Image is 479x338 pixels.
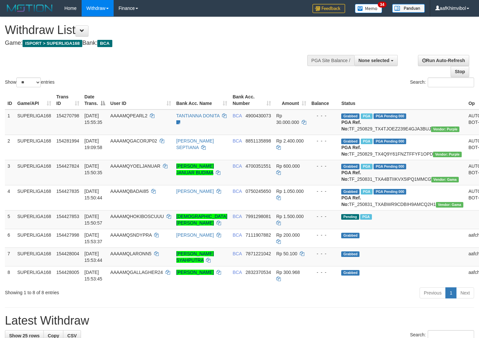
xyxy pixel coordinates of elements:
[56,214,79,219] span: 154427853
[431,127,459,132] span: Vendor URL: https://trx4.1velocity.biz
[232,138,242,144] span: BCA
[5,210,15,229] td: 5
[5,185,15,210] td: 4
[232,270,242,275] span: BCA
[341,214,359,220] span: Pending
[274,91,309,110] th: Amount: activate to sort column ascending
[232,251,242,256] span: BCA
[341,251,359,257] span: Grabbed
[361,113,372,119] span: Marked by aafmaleo
[311,112,336,119] div: - - -
[5,3,55,13] img: MOTION_logo.png
[15,266,54,285] td: SUPERLIGA168
[5,314,474,327] h1: Latest Withdraw
[15,229,54,247] td: SUPERLIGA168
[85,232,103,244] span: [DATE] 15:53:37
[110,163,160,169] span: AAAAMQYOELJANUAR
[5,287,195,296] div: Showing 1 to 8 of 8 entries
[276,214,304,219] span: Rp 1.500.000
[431,177,459,182] span: Vendor URL: https://trx31.1velocity.biz
[97,40,112,47] span: BCA
[110,189,149,194] span: AAAAMQBADAI85
[341,113,359,119] span: Grabbed
[392,4,425,13] img: panduan.png
[16,77,41,87] select: Showentries
[176,251,214,263] a: [PERSON_NAME] SYAHPUTRA
[436,202,463,208] span: Vendor URL: https://trx31.1velocity.biz
[339,160,466,185] td: TF_250831_TXA4BTIIKVX5IPQ1MMCG
[85,189,103,200] span: [DATE] 15:50:44
[176,163,214,175] a: [PERSON_NAME] JANUAR BUDIMA
[354,55,398,66] button: None selected
[15,110,54,135] td: SUPERLIGA168
[311,269,336,276] div: - - -
[232,189,242,194] span: BCA
[176,189,214,194] a: [PERSON_NAME]
[5,247,15,266] td: 7
[361,189,372,194] span: Marked by aafsoycanthlai
[341,145,361,157] b: PGA Ref. No:
[309,91,339,110] th: Balance
[85,163,103,175] span: [DATE] 15:50:35
[5,229,15,247] td: 6
[246,189,271,194] span: Copy 0750245650 to clipboard
[85,214,103,226] span: [DATE] 15:50:57
[110,214,164,219] span: AAAAMQHOKIBOSCUUU
[311,188,336,194] div: - - -
[85,270,103,281] span: [DATE] 15:53:45
[108,91,174,110] th: User ID: activate to sort column ascending
[15,210,54,229] td: SUPERLIGA168
[355,4,382,13] img: Button%20Memo.svg
[85,138,103,150] span: [DATE] 19:09:58
[176,113,220,118] a: TANTIANNA DONITA
[85,113,103,125] span: [DATE] 15:55:35
[276,138,304,144] span: Rp 2.400.000
[410,77,474,87] label: Search:
[5,40,313,46] h4: Game: Bank:
[176,138,214,150] a: [PERSON_NAME] SEPTIANA
[5,266,15,285] td: 8
[374,164,406,169] span: PGA Pending
[246,163,271,169] span: Copy 4700351551 to clipboard
[110,251,152,256] span: AAAAMQLARONN5
[5,110,15,135] td: 1
[176,270,214,275] a: [PERSON_NAME]
[361,139,372,144] span: Marked by aafnonsreyleab
[276,251,297,256] span: Rp 50.100
[341,270,359,276] span: Grabbed
[232,163,242,169] span: BCA
[341,189,359,194] span: Grabbed
[374,189,406,194] span: PGA Pending
[246,251,271,256] span: Copy 7871221042 to clipboard
[374,113,406,119] span: PGA Pending
[230,91,274,110] th: Bank Acc. Number: activate to sort column ascending
[360,214,372,220] span: Marked by aafsoycanthlai
[15,160,54,185] td: SUPERLIGA168
[361,164,372,169] span: Marked by aafsoycanthlai
[246,138,271,144] span: Copy 8851135898 to clipboard
[311,138,336,144] div: - - -
[456,287,474,298] a: Next
[374,139,406,144] span: PGA Pending
[23,40,82,47] span: ISPORT > SUPERLIGA168
[56,270,79,275] span: 154428005
[232,232,242,238] span: BCA
[341,170,361,182] b: PGA Ref. No:
[246,270,271,275] span: Copy 2832370534 to clipboard
[311,250,336,257] div: - - -
[15,185,54,210] td: SUPERLIGA168
[56,232,79,238] span: 154427998
[451,66,469,77] a: Stop
[56,189,79,194] span: 154427835
[359,58,390,63] span: None selected
[56,251,79,256] span: 154428004
[339,135,466,160] td: TF_250829_TX4Q9Y61FNZTFFYF1OPD
[311,213,336,220] div: - - -
[82,91,108,110] th: Date Trans.: activate to sort column descending
[15,247,54,266] td: SUPERLIGA168
[339,91,466,110] th: Status
[5,91,15,110] th: ID
[276,232,300,238] span: Rp 200.000
[15,91,54,110] th: Game/API: activate to sort column ascending
[176,214,228,226] a: [DEMOGRAPHIC_DATA][PERSON_NAME]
